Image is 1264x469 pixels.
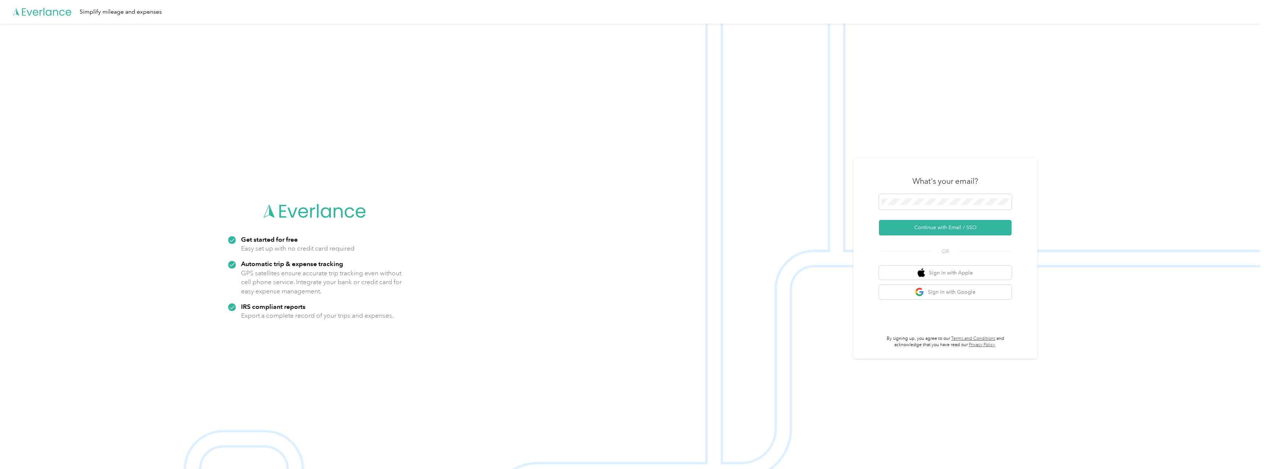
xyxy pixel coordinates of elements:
[879,266,1012,280] button: apple logoSign in with Apple
[932,248,958,255] span: OR
[241,260,343,268] strong: Automatic trip & expense tracking
[915,287,924,297] img: google logo
[879,285,1012,299] button: google logoSign in with Google
[80,7,162,17] div: Simplify mileage and expenses
[879,335,1012,348] p: By signing up, you agree to our and acknowledge that you have read our .
[241,269,402,296] p: GPS satellites ensure accurate trip tracking even without cell phone service. Integrate your bank...
[918,268,925,277] img: apple logo
[969,342,995,348] a: Privacy Policy
[241,244,355,253] p: Easy set up with no credit card required
[241,311,394,320] p: Export a complete record of your trips and expenses.
[951,336,995,341] a: Terms and Conditions
[912,176,978,186] h3: What's your email?
[241,303,305,310] strong: IRS compliant reports
[241,235,298,243] strong: Get started for free
[879,220,1012,235] button: Continue with Email / SSO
